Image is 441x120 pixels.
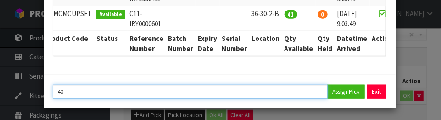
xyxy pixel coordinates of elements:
td: [DATE] 9:03:49 [335,6,370,31]
th: Serial Number [220,31,250,56]
th: Datetime Arrived [335,31,370,56]
span: Available [96,10,125,19]
th: Product Code [42,31,94,56]
td: 36-30-2-B [250,6,282,31]
th: Batch Number [166,31,196,56]
span: 41 [285,10,297,19]
button: Exit [367,85,386,99]
button: Assign Pick [327,85,365,99]
th: Reference Number [128,31,166,56]
td: HGMCMCUPSET [42,6,94,31]
th: Expiry Date [196,31,220,56]
td: C11-IRY0000601 [128,6,166,31]
th: Status [94,31,128,56]
th: Action [370,31,395,56]
span: 0 [318,10,328,19]
th: Location [250,31,282,56]
th: Qty Available [282,31,316,56]
input: Quantity Picked [53,85,328,99]
th: Qty Held [316,31,335,56]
